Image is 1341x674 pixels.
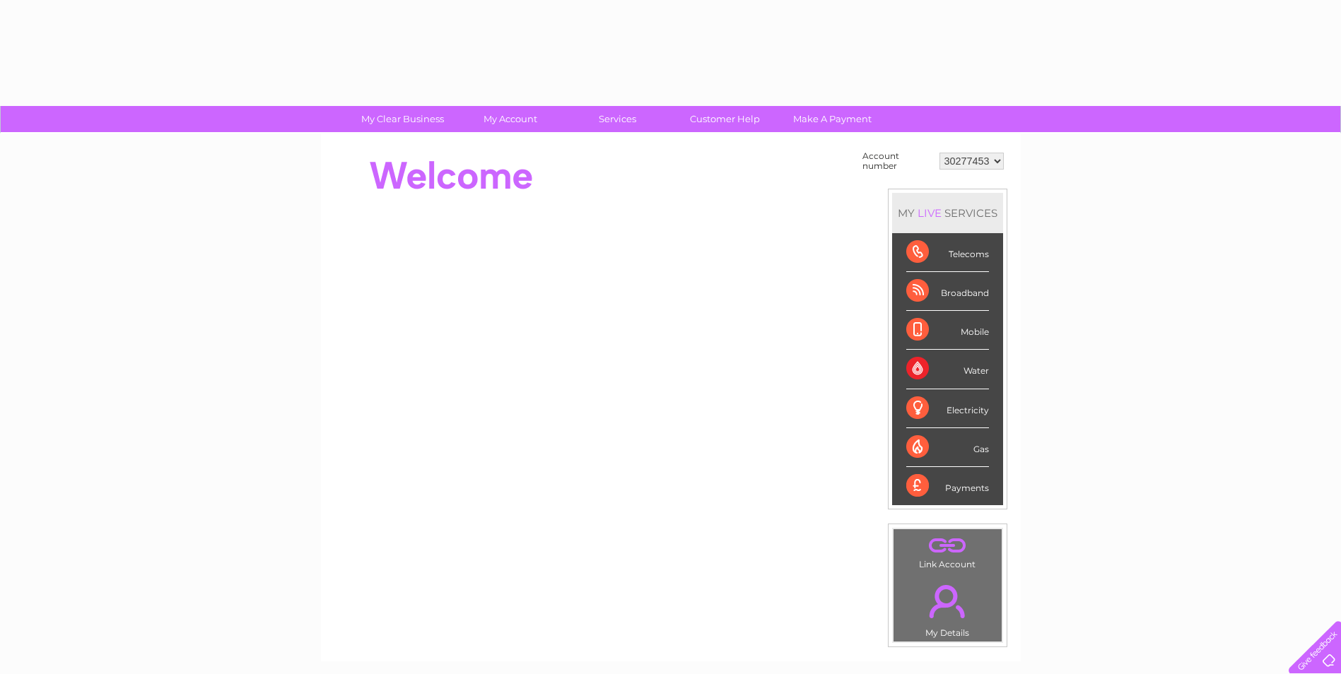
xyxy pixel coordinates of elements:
a: My Account [452,106,568,132]
a: My Clear Business [344,106,461,132]
div: Water [906,350,989,389]
td: My Details [893,573,1002,642]
a: Make A Payment [774,106,891,132]
div: Gas [906,428,989,467]
a: . [897,577,998,626]
div: Electricity [906,389,989,428]
td: Link Account [893,528,1002,573]
div: Mobile [906,311,989,350]
div: Telecoms [906,233,989,272]
td: Account number [859,148,936,175]
a: . [897,533,998,557]
div: Payments [906,467,989,505]
div: Broadband [906,272,989,311]
a: Services [559,106,676,132]
div: LIVE [915,206,944,220]
div: MY SERVICES [892,193,1003,233]
a: Customer Help [667,106,783,132]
